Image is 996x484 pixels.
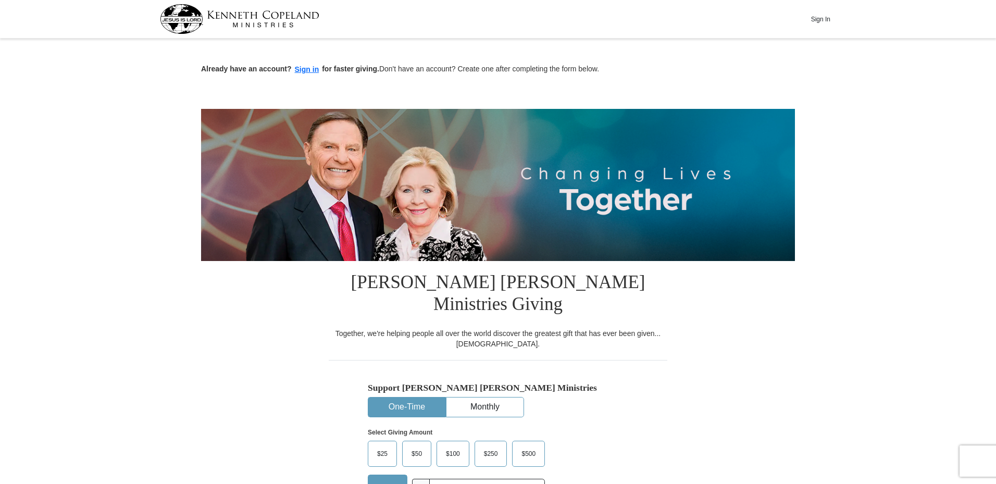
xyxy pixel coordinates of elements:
div: Together, we're helping people all over the world discover the greatest gift that has ever been g... [329,328,667,349]
span: $500 [516,446,541,462]
button: Sign in [292,64,322,76]
h1: [PERSON_NAME] [PERSON_NAME] Ministries Giving [329,261,667,328]
button: One-Time [368,398,445,417]
span: $100 [441,446,465,462]
span: $250 [479,446,503,462]
strong: Select Giving Amount [368,429,432,436]
img: kcm-header-logo.svg [160,4,319,34]
span: $25 [372,446,393,462]
h5: Support [PERSON_NAME] [PERSON_NAME] Ministries [368,382,628,393]
button: Sign In [805,11,836,27]
span: $50 [406,446,427,462]
strong: Already have an account? for faster giving. [201,65,379,73]
p: Don't have an account? Create one after completing the form below. [201,64,795,76]
button: Monthly [446,398,524,417]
